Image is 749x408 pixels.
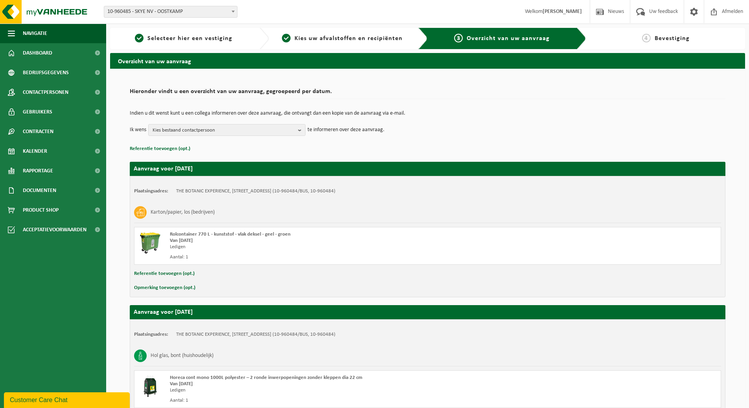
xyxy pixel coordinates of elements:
[543,9,582,15] strong: [PERSON_NAME]
[148,124,305,136] button: Kies bestaand contactpersoon
[151,349,213,362] h3: Hol glas, bont (huishoudelijk)
[170,232,291,237] span: Rolcontainer 770 L - kunststof - vlak deksel - geel - groen
[23,24,47,43] span: Navigatie
[294,35,403,42] span: Kies uw afvalstoffen en recipiënten
[153,124,295,136] span: Kies bestaand contactpersoon
[130,111,725,116] p: Indien u dit wenst kunt u een collega informeren over deze aanvraag, die ontvangt dan een kopie v...
[282,34,291,42] span: 2
[114,34,253,43] a: 1Selecteer hier een vestiging
[134,332,168,337] strong: Plaatsingsadres:
[135,34,144,42] span: 1
[110,53,745,68] h2: Overzicht van uw aanvraag
[104,6,237,18] span: 10-960485 - SKYE NV - OOSTKAMP
[4,391,131,408] iframe: chat widget
[170,254,459,260] div: Aantal: 1
[134,269,195,279] button: Referentie toevoegen (opt.)
[170,397,459,404] div: Aantal: 1
[23,141,47,161] span: Kalender
[130,144,190,154] button: Referentie toevoegen (opt.)
[170,375,363,380] span: Horeca cont mono 1000L polyester – 2 ronde inwerpopeningen zonder kleppen dia 22 cm
[23,82,68,102] span: Contactpersonen
[23,181,56,200] span: Documenten
[170,381,193,386] strong: Van [DATE]
[642,34,651,42] span: 4
[23,63,69,82] span: Bedrijfsgegevens
[170,244,459,250] div: Ledigen
[23,161,53,181] span: Rapportage
[176,188,335,194] td: THE BOTANIC EXPERIENCE, [STREET_ADDRESS] (10-960484/BUS, 10-960484)
[130,124,146,136] p: Ik wens
[151,206,215,219] h3: Karton/papier, los (bedrijven)
[134,166,193,172] strong: Aanvraag voor [DATE]
[138,231,162,255] img: WB-0770-HPE-GN-50.png
[307,124,385,136] p: te informeren over deze aanvraag.
[23,200,59,220] span: Product Shop
[273,34,412,43] a: 2Kies uw afvalstoffen en recipiënten
[134,188,168,194] strong: Plaatsingsadres:
[147,35,232,42] span: Selecteer hier een vestiging
[23,102,52,122] span: Gebruikers
[454,34,463,42] span: 3
[23,122,53,141] span: Contracten
[130,88,725,99] h2: Hieronder vindt u een overzicht van uw aanvraag, gegroepeerd per datum.
[104,6,237,17] span: 10-960485 - SKYE NV - OOSTKAMP
[467,35,550,42] span: Overzicht van uw aanvraag
[134,309,193,315] strong: Aanvraag voor [DATE]
[134,283,195,293] button: Opmerking toevoegen (opt.)
[138,375,162,398] img: CR-HR-1C-1000-PES-01.png
[655,35,690,42] span: Bevestiging
[170,238,193,243] strong: Van [DATE]
[170,387,459,393] div: Ledigen
[23,220,86,240] span: Acceptatievoorwaarden
[23,43,52,63] span: Dashboard
[176,331,335,338] td: THE BOTANIC EXPERIENCE, [STREET_ADDRESS] (10-960484/BUS, 10-960484)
